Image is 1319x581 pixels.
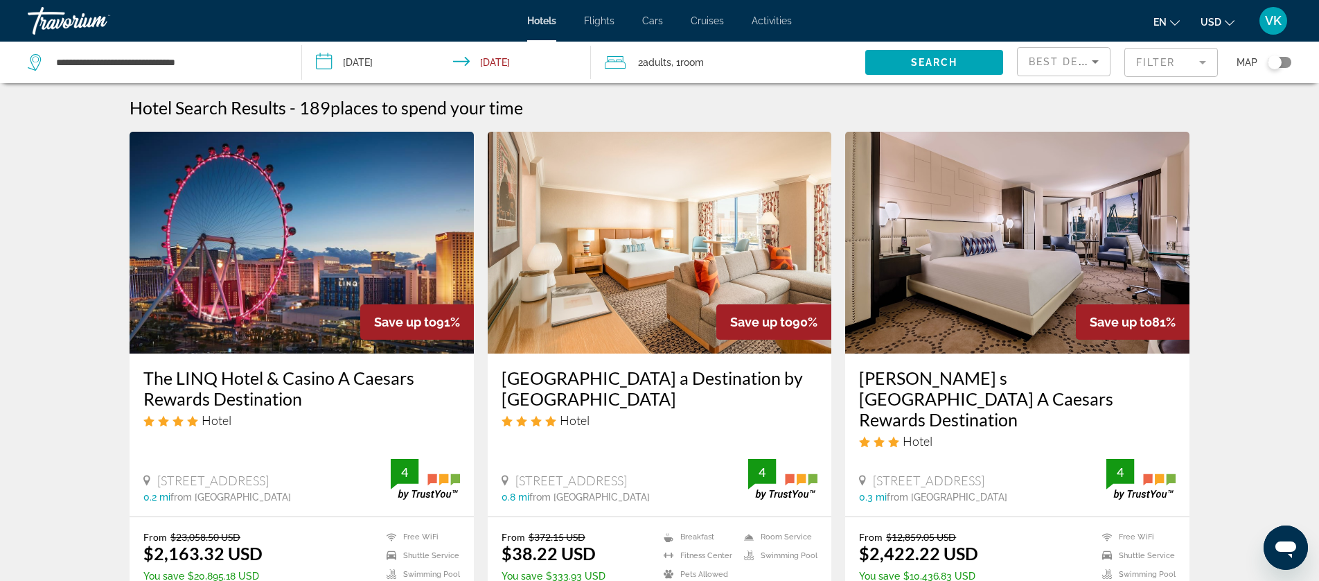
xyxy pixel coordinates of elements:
li: Free WiFi [1095,531,1176,543]
li: Room Service [737,531,817,543]
span: Save up to [1090,315,1152,329]
a: [GEOGRAPHIC_DATA] a Destination by [GEOGRAPHIC_DATA] [502,367,818,409]
span: Save up to [374,315,436,329]
span: Save up to [730,315,793,329]
span: 0.8 mi [502,492,529,503]
span: [STREET_ADDRESS] [157,473,269,488]
img: trustyou-badge.svg [1106,459,1176,500]
del: $12,859.05 USD [886,531,956,543]
mat-select: Sort by [1029,53,1099,70]
span: Hotel [560,413,590,428]
a: Hotels [527,15,556,26]
span: 0.2 mi [143,492,170,503]
li: Shuttle Service [380,550,460,562]
a: Cruises [691,15,724,26]
div: 4 star Hotel [143,413,460,428]
li: Swimming Pool [1095,569,1176,580]
ins: $38.22 USD [502,543,596,564]
span: Hotel [202,413,231,428]
span: - [290,97,296,118]
span: [STREET_ADDRESS] [873,473,984,488]
span: Search [911,57,958,68]
div: 4 [391,464,418,480]
div: 4 [1106,464,1134,480]
span: Hotel [903,433,932,449]
button: Change currency [1201,12,1234,32]
del: $372.15 USD [529,531,585,543]
ins: $2,163.32 USD [143,543,263,564]
span: From [502,531,525,543]
button: Travelers: 2 adults, 0 children [591,42,865,83]
button: Search [865,50,1002,75]
div: 4 star Hotel [502,413,818,428]
div: 3 star Hotel [859,433,1176,449]
button: Change language [1153,12,1180,32]
img: trustyou-badge.svg [748,459,817,500]
a: [PERSON_NAME] s [GEOGRAPHIC_DATA] A Caesars Rewards Destination [859,367,1176,430]
span: 0.3 mi [859,492,887,503]
div: 90% [716,304,831,340]
button: Filter [1124,47,1218,78]
iframe: Button to launch messaging window [1264,526,1308,570]
img: Hotel image [488,132,832,354]
h1: Hotel Search Results [130,97,286,118]
h2: 189 [299,97,523,118]
li: Pets Allowed [657,569,737,580]
img: Hotel image [845,132,1189,354]
div: 91% [360,304,474,340]
span: From [143,531,167,543]
span: Adults [643,57,671,68]
div: 4 [748,464,776,480]
button: User Menu [1255,6,1291,35]
span: USD [1201,17,1221,28]
span: from [GEOGRAPHIC_DATA] [170,492,291,503]
li: Swimming Pool [737,550,817,562]
img: trustyou-badge.svg [391,459,460,500]
a: Travorium [28,3,166,39]
span: places to spend your time [330,97,523,118]
span: 2 [638,53,671,72]
li: Free WiFi [380,531,460,543]
span: from [GEOGRAPHIC_DATA] [529,492,650,503]
span: Room [680,57,704,68]
a: The LINQ Hotel & Casino A Caesars Rewards Destination [143,367,460,409]
div: 81% [1076,304,1189,340]
span: Best Deals [1029,56,1101,67]
span: from [GEOGRAPHIC_DATA] [887,492,1007,503]
span: Map [1237,53,1257,72]
li: Swimming Pool [380,569,460,580]
a: Cars [642,15,663,26]
img: Hotel image [130,132,474,354]
button: Check-in date: Oct 5, 2025 Check-out date: Oct 10, 2025 [302,42,590,83]
ins: $2,422.22 USD [859,543,978,564]
a: Flights [584,15,614,26]
span: , 1 [671,53,704,72]
span: en [1153,17,1167,28]
span: From [859,531,883,543]
span: [STREET_ADDRESS] [515,473,627,488]
li: Breakfast [657,531,737,543]
del: $23,058.50 USD [170,531,240,543]
a: Activities [752,15,792,26]
li: Fitness Center [657,550,737,562]
button: Toggle map [1257,56,1291,69]
li: Shuttle Service [1095,550,1176,562]
span: VK [1265,14,1282,28]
